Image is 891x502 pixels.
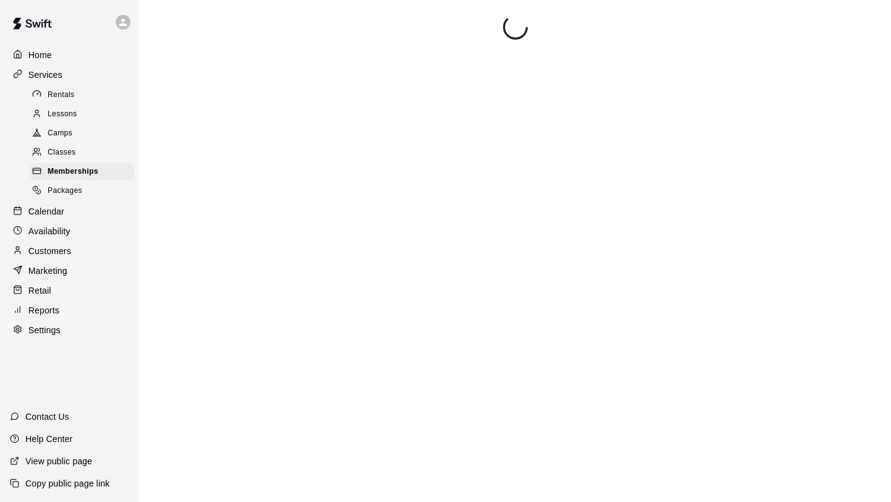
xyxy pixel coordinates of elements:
span: Memberships [48,166,98,178]
p: Calendar [28,205,64,218]
p: View public page [25,455,92,467]
div: Memberships [30,163,134,181]
a: Marketing [10,262,129,280]
a: Availability [10,222,129,240]
a: Classes [30,143,139,163]
p: Home [28,49,52,61]
a: Memberships [30,163,139,182]
p: Services [28,69,62,81]
a: Rentals [30,85,139,104]
p: Copy public page link [25,477,110,490]
a: Reports [10,301,129,320]
p: Contact Us [25,411,69,423]
a: Camps [30,124,139,143]
div: Packages [30,182,134,200]
span: Packages [48,185,82,197]
span: Rentals [48,89,75,101]
a: Lessons [30,104,139,124]
p: Help Center [25,433,72,445]
a: Customers [10,242,129,260]
div: Rentals [30,87,134,104]
span: Classes [48,147,75,159]
p: Settings [28,324,61,336]
p: Customers [28,245,71,257]
span: Lessons [48,108,77,121]
div: Camps [30,125,134,142]
a: Services [10,66,129,84]
a: Retail [10,281,129,300]
div: Lessons [30,106,134,123]
a: Home [10,46,129,64]
a: Settings [10,321,129,339]
p: Marketing [28,265,67,277]
p: Availability [28,225,71,237]
div: Classes [30,144,134,161]
a: Calendar [10,202,129,221]
a: Packages [30,182,139,201]
p: Retail [28,284,51,297]
p: Reports [28,304,59,317]
span: Camps [48,127,72,140]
